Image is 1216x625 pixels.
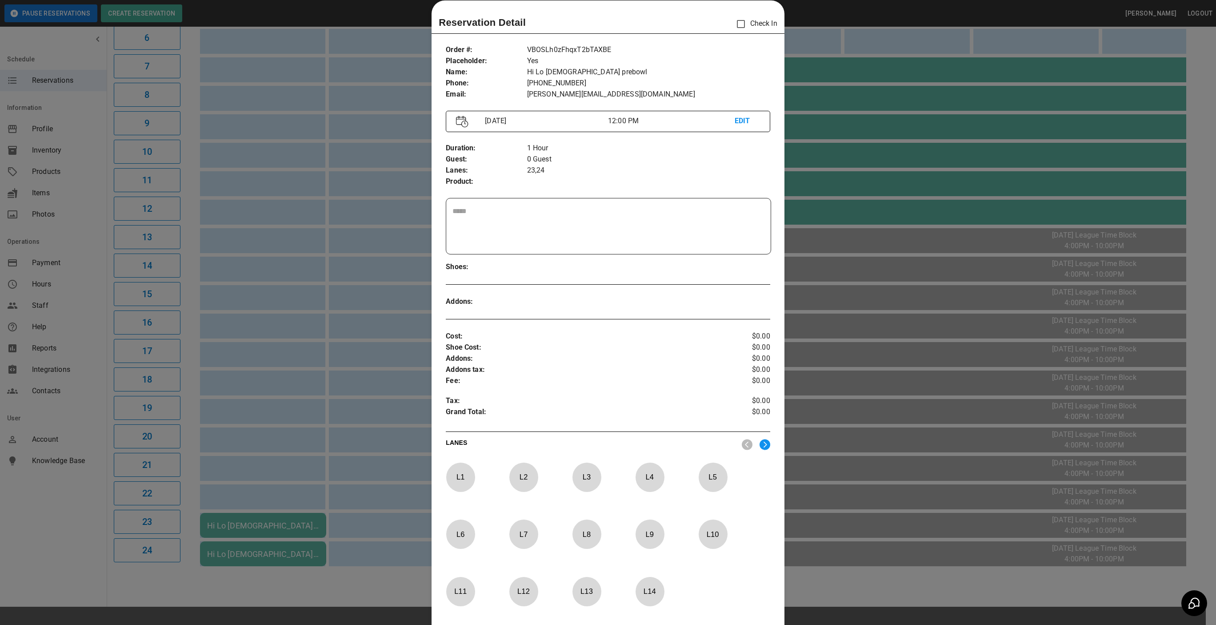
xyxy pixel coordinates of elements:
p: $0.00 [716,331,770,342]
p: VBOSLh0zFhqxT2bTAXBE [527,44,770,56]
p: $0.00 [716,342,770,353]
p: $0.00 [716,375,770,387]
p: L 11 [446,581,475,602]
p: $0.00 [716,364,770,375]
p: Guest : [446,154,527,165]
p: Email : [446,89,527,100]
p: Reservation Detail [439,15,526,30]
p: Tax : [446,395,716,407]
p: L 12 [509,581,538,602]
p: 23,24 [527,165,770,176]
p: Grand Total : [446,407,716,420]
p: Check In [732,15,777,33]
p: 12:00 PM [608,116,735,126]
p: L 5 [698,467,728,488]
p: Shoe Cost : [446,342,716,353]
p: L 10 [698,524,728,544]
p: Hi Lo [DEMOGRAPHIC_DATA] prebowl [527,67,770,78]
p: $0.00 [716,407,770,420]
img: nav_left.svg [742,439,752,450]
p: 1 Hour [527,143,770,154]
p: Order # : [446,44,527,56]
img: Vector [456,116,468,128]
p: L 9 [635,524,664,544]
p: [DATE] [481,116,608,126]
p: Fee : [446,375,716,387]
p: L 8 [572,524,601,544]
p: Yes [527,56,770,67]
p: Product : [446,176,527,187]
img: right.svg [760,439,770,450]
p: 0 Guest [527,154,770,165]
p: $0.00 [716,353,770,364]
p: Lanes : [446,165,527,176]
p: Phone : [446,78,527,89]
p: Placeholder : [446,56,527,67]
p: L 7 [509,524,538,544]
p: L 3 [572,467,601,488]
p: L 13 [572,581,601,602]
p: L 6 [446,524,475,544]
p: Cost : [446,331,716,342]
p: LANES [446,438,734,451]
p: L 2 [509,467,538,488]
p: EDIT [735,116,760,127]
p: Addons : [446,296,527,307]
p: [PHONE_NUMBER] [527,78,770,89]
p: Addons tax : [446,364,716,375]
p: Shoes : [446,262,527,273]
p: L 4 [635,467,664,488]
p: L 14 [635,581,664,602]
p: Name : [446,67,527,78]
p: Duration : [446,143,527,154]
p: [PERSON_NAME][EMAIL_ADDRESS][DOMAIN_NAME] [527,89,770,100]
p: Addons : [446,353,716,364]
p: L 1 [446,467,475,488]
p: $0.00 [716,395,770,407]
